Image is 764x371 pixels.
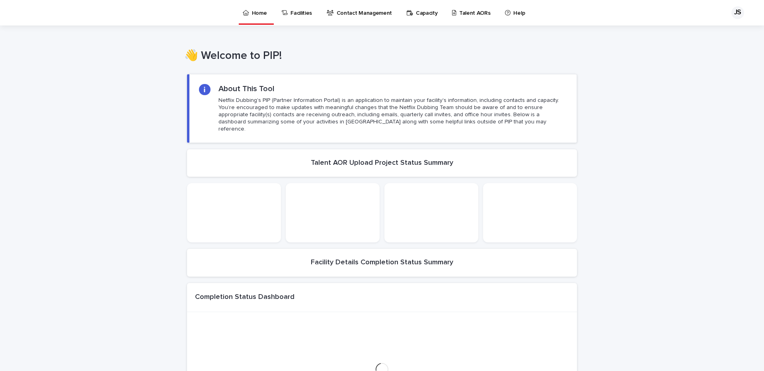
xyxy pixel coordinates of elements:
[184,49,574,63] h1: 👋 Welcome to PIP!
[195,293,294,302] h1: Completion Status Dashboard
[218,97,567,133] p: Netflix Dubbing's PIP (Partner Information Portal) is an application to maintain your facility's ...
[311,159,453,168] h2: Talent AOR Upload Project Status Summary
[731,6,744,19] div: JS
[311,258,453,267] h2: Facility Details Completion Status Summary
[218,84,275,94] h2: About This Tool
